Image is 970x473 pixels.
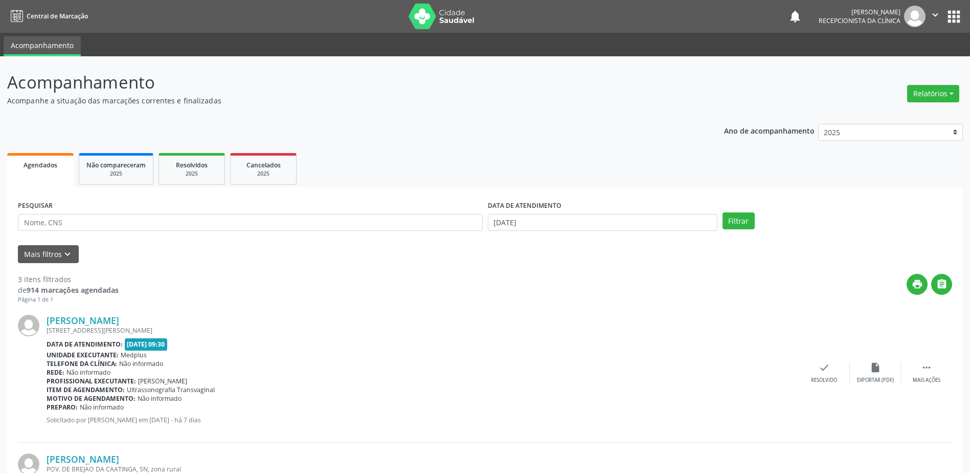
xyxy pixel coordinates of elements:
[870,362,881,373] i: insert_drive_file
[127,385,215,394] span: Ultrassonografia Transvaginal
[66,368,110,377] span: Não informado
[119,359,163,368] span: Não informado
[47,385,125,394] b: Item de agendamento:
[921,362,932,373] i: 
[86,170,146,178] div: 2025
[166,170,217,178] div: 2025
[4,36,81,56] a: Acompanhamento
[7,95,676,106] p: Acompanhe a situação das marcações correntes e finalizadas
[121,351,147,359] span: Medplus
[7,70,676,95] p: Acompanhamento
[27,12,88,20] span: Central de Marcação
[912,278,923,290] i: print
[18,214,483,231] input: Nome, CNS
[811,377,837,384] div: Resolvido
[819,16,900,25] span: Recepcionista da clínica
[926,6,945,27] button: 
[47,377,136,385] b: Profissional executante:
[724,124,815,137] p: Ano de acompanhamento
[788,9,802,24] button: notifications
[945,8,963,26] button: apps
[47,315,119,326] a: [PERSON_NAME]
[138,394,182,403] span: Não informado
[47,394,136,403] b: Motivo de agendamento:
[913,377,940,384] div: Mais ações
[18,295,119,304] div: Página 1 de 1
[904,6,926,27] img: img
[931,274,952,295] button: 
[7,8,88,25] a: Central de Marcação
[819,362,830,373] i: check
[80,403,124,412] span: Não informado
[930,9,941,20] i: 
[246,161,281,169] span: Cancelados
[907,85,959,102] button: Relatórios
[18,274,119,285] div: 3 itens filtrados
[907,274,928,295] button: print
[819,8,900,16] div: [PERSON_NAME]
[238,170,289,178] div: 2025
[936,278,948,290] i: 
[18,315,39,336] img: img
[24,161,57,169] span: Agendados
[488,214,717,231] input: Selecione um intervalo
[857,377,894,384] div: Exportar (PDF)
[138,377,187,385] span: [PERSON_NAME]
[47,326,799,335] div: [STREET_ADDRESS][PERSON_NAME]
[47,351,119,359] b: Unidade executante:
[488,198,561,214] label: DATA DE ATENDIMENTO
[62,249,73,260] i: keyboard_arrow_down
[18,245,79,263] button: Mais filtroskeyboard_arrow_down
[723,212,755,230] button: Filtrar
[27,285,119,295] strong: 914 marcações agendadas
[18,198,53,214] label: PESQUISAR
[47,403,78,412] b: Preparo:
[47,368,64,377] b: Rede:
[18,285,119,295] div: de
[47,340,123,349] b: Data de atendimento:
[125,338,168,350] span: [DATE] 09:30
[86,161,146,169] span: Não compareceram
[47,454,119,465] a: [PERSON_NAME]
[47,359,117,368] b: Telefone da clínica:
[176,161,208,169] span: Resolvidos
[47,416,799,424] p: Solicitado por [PERSON_NAME] em [DATE] - há 7 dias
